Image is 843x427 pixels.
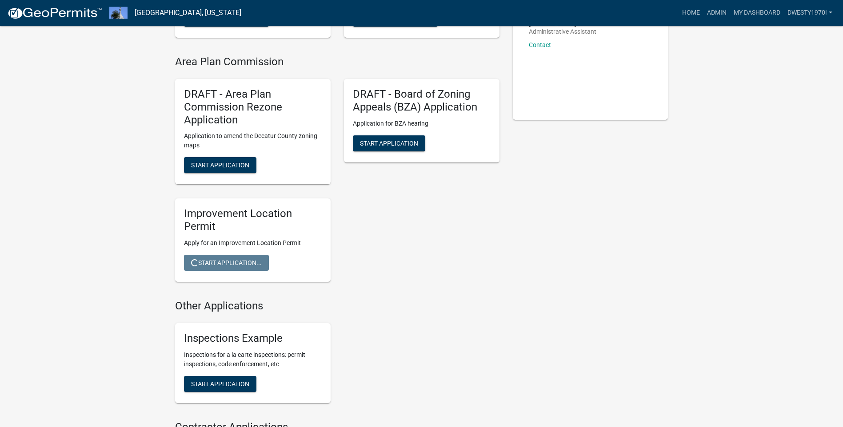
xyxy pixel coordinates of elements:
[175,300,499,312] h4: Other Applications
[191,162,249,169] span: Start Application
[703,4,730,21] a: Admin
[529,28,596,35] p: Administrative Assistant
[184,332,322,345] h5: Inspections Example
[730,4,784,21] a: My Dashboard
[109,7,128,19] img: Decatur County, Indiana
[191,380,249,387] span: Start Application
[175,55,499,68] h4: Area Plan Commission
[184,350,322,369] p: Inspections for a la carte inspections: permit inspections, code enforcement, etc
[353,119,491,128] p: Application for BZA hearing
[353,88,491,114] h5: DRAFT - Board of Zoning Appeals (BZA) Application
[191,259,262,266] span: Start Application...
[529,20,596,27] p: [PERSON_NAME]
[184,255,269,271] button: Start Application...
[184,376,256,392] button: Start Application
[184,131,322,150] p: Application to amend the Decatur County zoning maps
[529,41,551,48] a: Contact
[184,157,256,173] button: Start Application
[175,300,499,410] wm-workflow-list-section: Other Applications
[184,88,322,126] h5: DRAFT - Area Plan Commission Rezone Application
[360,139,418,146] span: Start Application
[353,135,425,151] button: Start Application
[184,238,322,248] p: Apply for an Improvement Location Permit
[784,4,836,21] a: DWesty1970!
[184,207,322,233] h5: Improvement Location Permit
[679,4,703,21] a: Home
[135,5,241,20] a: [GEOGRAPHIC_DATA], [US_STATE]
